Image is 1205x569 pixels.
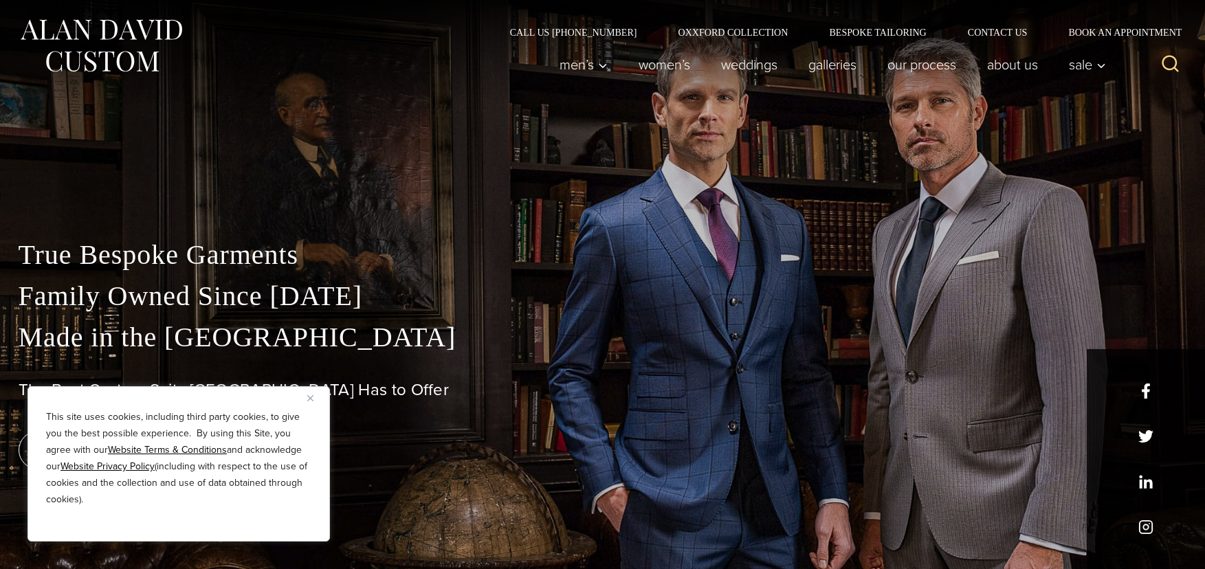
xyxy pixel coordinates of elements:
[108,443,227,457] a: Website Terms & Conditions
[19,431,211,469] a: book an appointment
[489,27,658,37] a: Call Us [PHONE_NUMBER]
[1154,48,1187,81] button: View Search Form
[1048,27,1186,37] a: Book an Appointment
[872,51,971,78] a: Our Process
[623,51,705,78] a: Women’s
[1069,58,1106,71] span: Sale
[705,51,793,78] a: weddings
[947,27,1048,37] a: Contact Us
[808,27,947,37] a: Bespoke Tailoring
[489,27,1187,37] nav: Secondary Navigation
[60,459,155,473] a: Website Privacy Policy
[307,395,313,401] img: Close
[19,15,184,76] img: Alan David Custom
[560,58,608,71] span: Men’s
[19,234,1187,358] p: True Bespoke Garments Family Owned Since [DATE] Made in the [GEOGRAPHIC_DATA]
[657,27,808,37] a: Oxxford Collection
[971,51,1053,78] a: About Us
[46,409,311,508] p: This site uses cookies, including third party cookies, to give you the best possible experience. ...
[19,380,1187,400] h1: The Best Custom Suits [GEOGRAPHIC_DATA] Has to Offer
[307,390,324,406] button: Close
[544,51,1113,78] nav: Primary Navigation
[793,51,872,78] a: Galleries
